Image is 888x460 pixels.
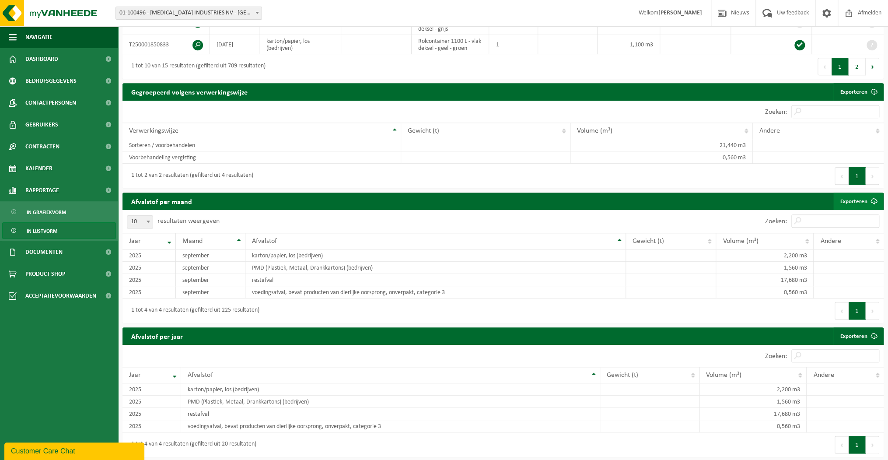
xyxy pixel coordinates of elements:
[181,396,600,408] td: PMD (Plastiek, Metaal, Drankkartons) (bedrijven)
[598,35,660,54] td: 1,100 m3
[129,372,141,379] span: Jaar
[245,249,626,262] td: karton/papier, los (bedrijven)
[633,238,664,245] span: Gewicht (t)
[127,168,253,184] div: 1 tot 2 van 2 resultaten (gefilterd uit 4 resultaten)
[181,383,600,396] td: karton/papier, los (bedrijven)
[25,114,58,136] span: Gebruikers
[849,436,866,453] button: 1
[176,274,245,286] td: september
[658,10,702,16] strong: [PERSON_NAME]
[25,136,59,158] span: Contracten
[127,215,153,228] span: 10
[176,249,245,262] td: september
[699,420,807,432] td: 0,560 m3
[127,303,259,319] div: 1 tot 4 van 4 resultaten (gefilterd uit 225 resultaten)
[577,127,612,134] span: Volume (m³)
[4,441,146,460] iframe: chat widget
[835,436,849,453] button: Previous
[716,274,814,286] td: 17,680 m3
[835,167,849,185] button: Previous
[181,420,600,432] td: voedingsafval, bevat producten van dierlijke oorsprong, onverpakt, categorie 3
[176,262,245,274] td: september
[122,327,192,344] h2: Afvalstof per jaar
[122,83,256,100] h2: Gegroepeerd volgens verwerkingswijze
[245,286,626,298] td: voedingsafval, bevat producten van dierlijke oorsprong, onverpakt, categorie 3
[832,58,849,75] button: 1
[813,372,834,379] span: Andere
[27,204,66,221] span: In grafiekvorm
[122,139,401,151] td: Sorteren / voorbehandelen
[210,35,259,54] td: [DATE]
[699,408,807,420] td: 17,680 m3
[122,193,201,210] h2: Afvalstof per maand
[866,302,879,320] button: Next
[699,396,807,408] td: 1,560 m3
[849,167,866,185] button: 1
[115,7,262,20] span: 01-100496 - PROVIRON INDUSTRIES NV - HEMIKSEM
[570,151,753,164] td: 0,560 m3
[259,35,341,54] td: karton/papier, los (bedrijven)
[835,302,849,320] button: Previous
[489,35,538,54] td: 1
[765,353,787,360] label: Zoeken:
[723,238,758,245] span: Volume (m³)
[122,262,176,274] td: 2025
[716,249,814,262] td: 2,200 m3
[122,274,176,286] td: 2025
[27,223,57,239] span: In lijstvorm
[25,263,65,285] span: Product Shop
[122,420,181,432] td: 2025
[699,383,807,396] td: 2,200 m3
[122,396,181,408] td: 2025
[188,372,213,379] span: Afvalstof
[849,58,866,75] button: 2
[765,218,787,225] label: Zoeken:
[122,383,181,396] td: 2025
[176,286,245,298] td: september
[157,218,220,225] label: resultaten weergeven
[607,372,638,379] span: Gewicht (t)
[181,408,600,420] td: restafval
[2,204,116,220] a: In grafiekvorm
[820,238,841,245] span: Andere
[122,35,210,54] td: T250001850833
[570,139,753,151] td: 21,440 m3
[127,59,266,74] div: 1 tot 10 van 15 resultaten (gefilterd uit 709 resultaten)
[122,286,176,298] td: 2025
[408,127,439,134] span: Gewicht (t)
[127,216,153,228] span: 10
[25,179,59,201] span: Rapportage
[245,274,626,286] td: restafval
[849,302,866,320] button: 1
[818,58,832,75] button: Previous
[25,48,58,70] span: Dashboard
[412,35,489,54] td: Rolcontainer 1100 L - vlak deksel - geel - groen
[25,70,77,92] span: Bedrijfsgegevens
[759,127,780,134] span: Andere
[122,249,176,262] td: 2025
[866,167,879,185] button: Next
[25,92,76,114] span: Contactpersonen
[866,58,879,75] button: Next
[25,26,52,48] span: Navigatie
[833,83,883,101] a: Exporteren
[833,193,883,210] a: Exporteren
[25,285,96,307] span: Acceptatievoorwaarden
[25,158,52,179] span: Kalender
[182,238,203,245] span: Maand
[833,327,883,345] a: Exporteren
[25,241,63,263] span: Documenten
[129,127,178,134] span: Verwerkingswijze
[716,262,814,274] td: 1,560 m3
[252,238,277,245] span: Afvalstof
[122,151,401,164] td: Voorbehandeling vergisting
[127,437,256,453] div: 1 tot 4 van 4 resultaten (gefilterd uit 20 resultaten)
[245,262,626,274] td: PMD (Plastiek, Metaal, Drankkartons) (bedrijven)
[765,109,787,116] label: Zoeken:
[122,408,181,420] td: 2025
[706,372,741,379] span: Volume (m³)
[2,222,116,239] a: In lijstvorm
[116,7,262,19] span: 01-100496 - PROVIRON INDUSTRIES NV - HEMIKSEM
[129,238,141,245] span: Jaar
